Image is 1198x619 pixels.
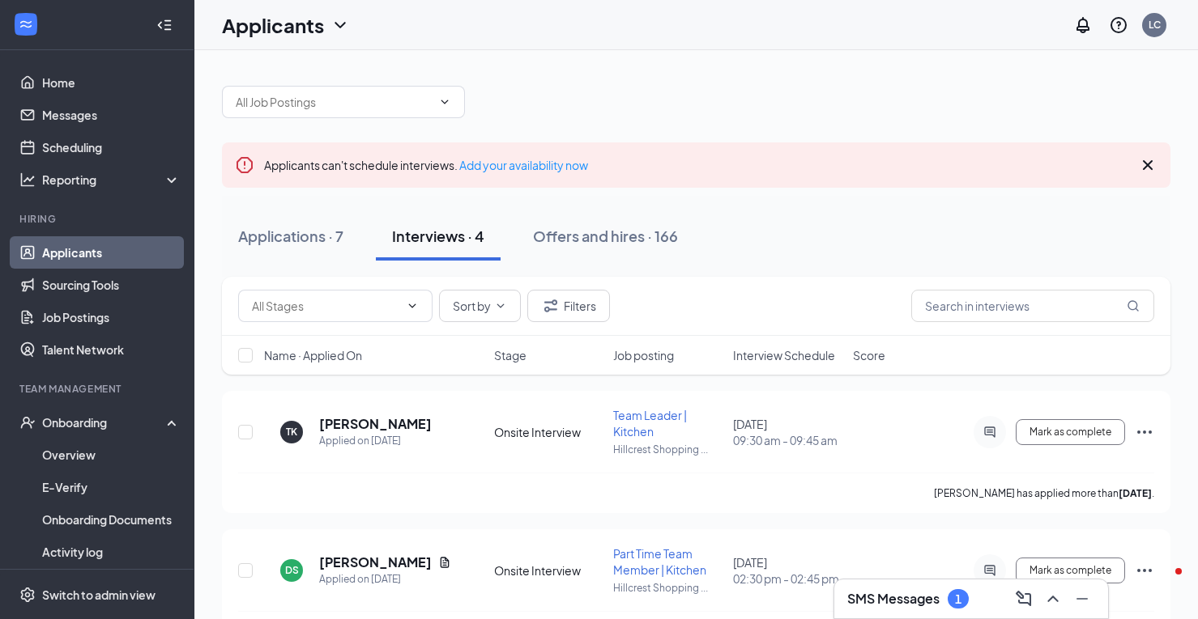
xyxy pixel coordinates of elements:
a: Overview [42,439,181,471]
button: Sort byChevronDown [439,290,521,322]
a: Onboarding Documents [42,503,181,536]
svg: ChevronDown [330,15,350,35]
a: Job Postings [42,301,181,333]
svg: ChevronDown [406,299,419,312]
div: Onsite Interview [494,562,604,579]
button: ComposeMessage [1011,586,1037,612]
span: Team Leader | Kitchen [613,408,687,439]
a: Add your availability now [459,158,588,172]
span: Mark as complete [1030,426,1111,438]
span: 09:30 am - 09:45 am [733,432,843,448]
p: [PERSON_NAME] has applied more than . [934,486,1154,500]
a: Messages [42,99,181,131]
svg: ActiveChat [980,426,1000,439]
div: Onsite Interview [494,424,604,440]
a: Sourcing Tools [42,269,181,301]
div: Applications · 7 [238,226,343,246]
div: Applied on [DATE] [319,571,451,587]
div: LC [1149,18,1161,32]
input: All Stages [252,297,399,315]
svg: Ellipses [1135,561,1154,580]
a: E-Verify [42,471,181,503]
h3: SMS Messages [847,590,940,608]
button: Filter Filters [527,290,610,322]
div: Hiring [19,212,177,226]
div: Switch to admin view [42,587,156,603]
svg: Filter [541,296,561,316]
button: Mark as complete [1016,419,1125,445]
a: Activity log [42,536,181,568]
div: Onboarding [42,414,167,430]
b: [DATE] [1119,487,1152,499]
svg: QuestionInfo [1109,15,1128,35]
svg: Cross [1138,155,1157,175]
div: DS [285,563,299,577]
svg: ChevronDown [438,95,451,108]
button: Mark as complete [1016,558,1125,583]
span: 02:30 pm - 02:45 pm [733,570,843,587]
button: Minimize [1069,586,1095,612]
h5: [PERSON_NAME] [319,553,432,571]
div: [DATE] [733,554,843,587]
span: Score [853,347,885,363]
span: Mark as complete [1030,565,1111,576]
p: Hillcrest Shopping ... [613,443,723,456]
p: Hillcrest Shopping ... [613,581,723,595]
span: Stage [494,347,527,363]
span: Sort by [453,300,491,312]
svg: Analysis [19,172,36,188]
h1: Applicants [222,11,324,39]
div: [DATE] [733,416,843,448]
a: Talent Network [42,333,181,366]
h5: [PERSON_NAME] [319,415,432,433]
button: ChevronUp [1040,586,1066,612]
div: 1 [955,592,961,606]
svg: Document [438,556,451,569]
a: Scheduling [42,131,181,163]
svg: WorkstreamLogo [18,16,34,32]
input: Search in interviews [911,290,1154,322]
svg: MagnifyingGlass [1127,299,1140,312]
div: Reporting [42,172,181,188]
svg: ComposeMessage [1014,589,1034,608]
svg: Notifications [1073,15,1093,35]
svg: Settings [19,587,36,603]
span: Interview Schedule [733,347,835,363]
svg: Error [235,155,254,175]
div: Offers and hires · 166 [533,226,678,246]
input: All Job Postings [236,93,432,111]
span: Applicants can't schedule interviews. [264,158,588,172]
svg: UserCheck [19,414,36,430]
div: Team Management [19,382,177,396]
svg: ActiveChat [980,564,1000,577]
div: TK [286,425,297,439]
a: Applicants [42,236,181,269]
div: Applied on [DATE] [319,433,432,449]
svg: Minimize [1072,589,1092,608]
a: Home [42,66,181,99]
div: Interviews · 4 [392,226,484,246]
svg: ChevronDown [494,299,507,312]
span: Part Time Team Member | Kitchen [613,546,706,577]
span: Name · Applied On [264,347,362,363]
svg: ChevronUp [1043,589,1063,608]
svg: Ellipses [1135,422,1154,442]
span: Job posting [613,347,674,363]
iframe: Intercom live chat [1143,564,1182,603]
svg: Collapse [156,17,173,33]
